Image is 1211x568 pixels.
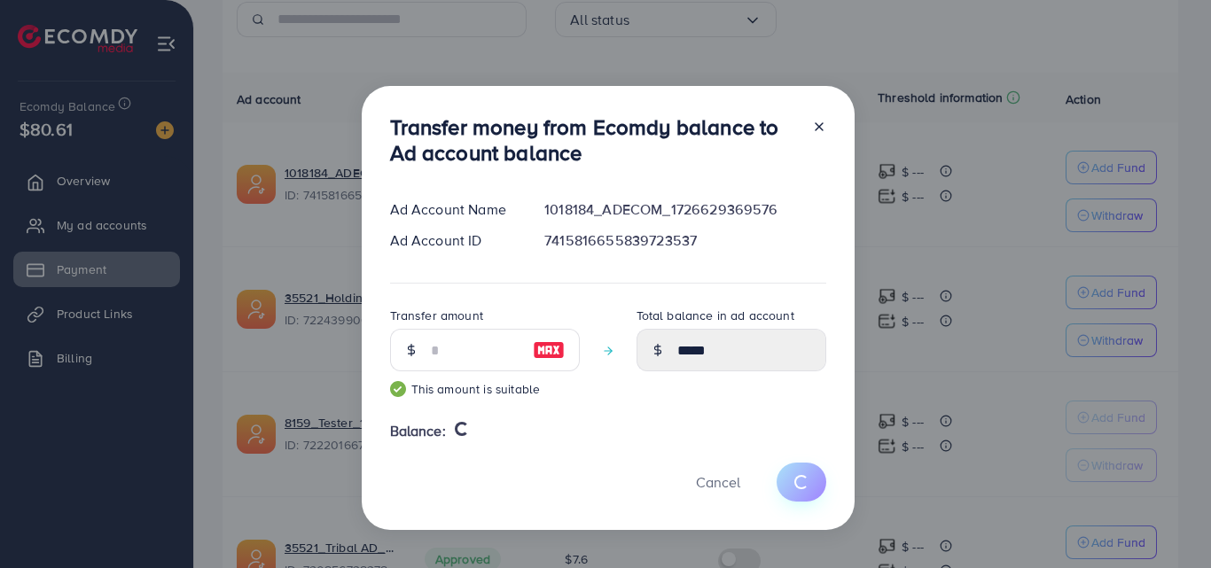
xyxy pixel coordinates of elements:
iframe: Chat [1136,488,1198,555]
small: This amount is suitable [390,380,580,398]
label: Transfer amount [390,307,483,324]
div: Ad Account Name [376,199,531,220]
img: guide [390,381,406,397]
label: Total balance in ad account [637,307,794,324]
img: image [533,339,565,361]
span: Balance: [390,421,446,441]
span: Cancel [696,472,740,492]
div: 1018184_ADECOM_1726629369576 [530,199,840,220]
div: Ad Account ID [376,230,531,251]
button: Cancel [674,463,762,501]
h3: Transfer money from Ecomdy balance to Ad account balance [390,114,798,166]
div: 7415816655839723537 [530,230,840,251]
